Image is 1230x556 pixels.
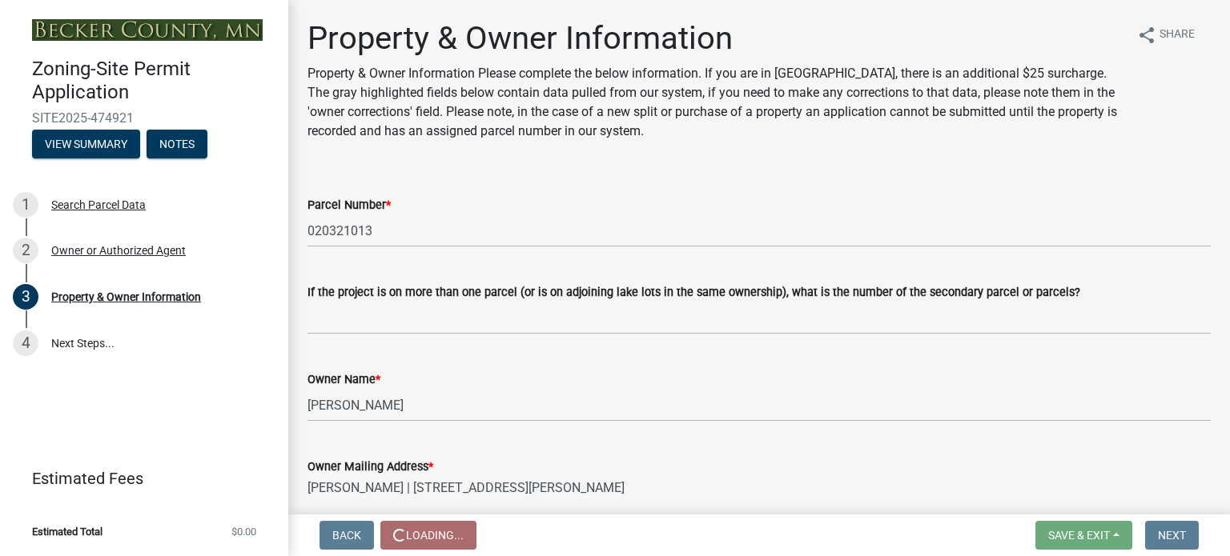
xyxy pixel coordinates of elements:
button: Next [1145,521,1199,550]
wm-modal-confirm: Notes [147,138,207,151]
img: Becker County, Minnesota [32,19,263,41]
span: Next [1158,529,1186,542]
button: Save & Exit [1035,521,1132,550]
span: Share [1160,26,1195,45]
span: Loading... [406,529,464,542]
h4: Zoning-Site Permit Application [32,58,275,104]
button: Notes [147,130,207,158]
wm-modal-confirm: Summary [32,138,140,151]
div: Owner or Authorized Agent [51,245,186,256]
button: View Summary [32,130,140,158]
div: Property & Owner Information [51,291,201,302]
h1: Property & Owner Information [307,19,1124,58]
span: SITE2025-474921 [32,110,256,126]
span: Back [332,529,361,542]
label: Parcel Number [307,200,391,211]
button: Back [320,521,374,550]
span: Save & Exit [1048,529,1110,542]
button: shareShare [1124,19,1208,50]
p: Property & Owner Information Please complete the below information. If you are in [GEOGRAPHIC_DAT... [307,64,1124,141]
i: share [1137,26,1156,45]
label: Owner Name [307,374,380,386]
span: $0.00 [231,526,256,537]
div: 1 [13,192,38,218]
button: Loading... [380,521,476,550]
label: If the project is on more than one parcel (or is on adjoining lake lots in the same ownership), w... [307,287,1080,298]
div: 2 [13,238,38,263]
div: Search Parcel Data [51,199,146,210]
div: 3 [13,284,38,310]
label: Owner Mailing Address [307,462,433,473]
div: 4 [13,330,38,356]
a: Estimated Fees [13,462,263,494]
span: Estimated Total [32,526,102,537]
